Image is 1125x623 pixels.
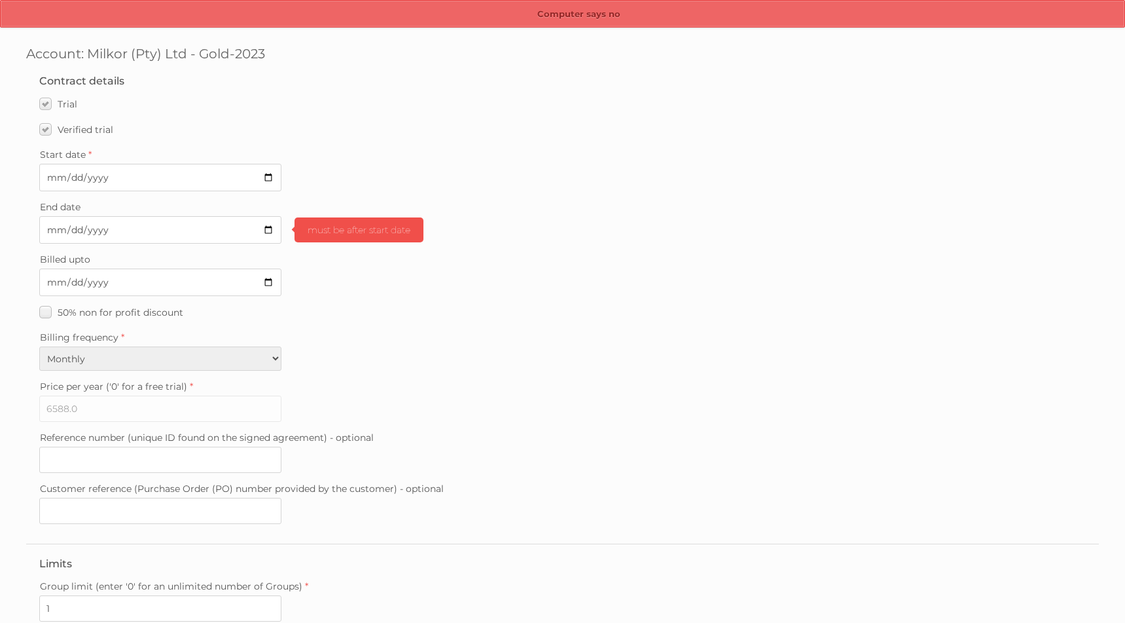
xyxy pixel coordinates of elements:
span: Group limit (enter '0' for an unlimited number of Groups) [40,580,302,592]
span: Verified trial [58,124,113,136]
span: Customer reference (Purchase Order (PO) number provided by the customer) - optional [40,483,444,495]
span: Price per year ('0' for a free trial) [40,381,187,392]
span: 50% non for profit discount [58,307,183,318]
legend: Contract details [39,75,124,87]
span: Start date [40,149,86,160]
span: Billing frequency [40,331,118,343]
h1: Account: Milkor (Pty) Ltd - Gold-2023 [26,46,1099,62]
p: Computer says no [1,1,1124,28]
span: must be after start date [295,217,423,242]
span: End date [40,201,80,213]
span: Trial [58,98,77,110]
legend: Limits [39,557,72,570]
span: Billed upto [40,254,90,265]
span: Reference number (unique ID found on the signed agreement) - optional [40,432,374,444]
